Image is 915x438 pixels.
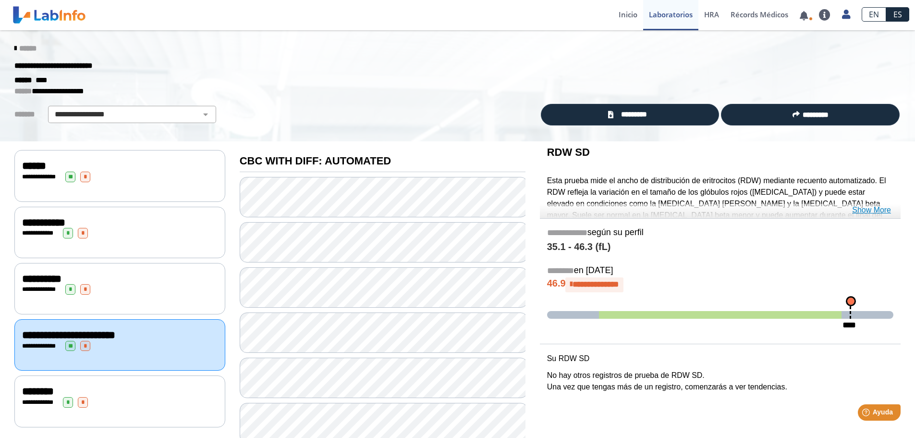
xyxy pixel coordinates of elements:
[547,265,893,276] h5: en [DATE]
[240,155,391,167] b: CBC WITH DIFF: AUTOMATED
[852,204,891,216] a: Show More
[704,10,719,19] span: HRA
[547,370,893,393] p: No hay otros registros de prueba de RDW SD. Una vez que tengas más de un registro, comenzarás a v...
[830,400,904,427] iframe: Help widget launcher
[547,241,893,253] h4: 35.1 - 46.3 (fL)
[547,227,893,238] h5: según su perfil
[547,353,893,364] p: Su RDW SD
[886,7,909,22] a: ES
[547,175,893,233] p: Esta prueba mide el ancho de distribución de eritrocitos (RDW) mediante recuento automatizado. El...
[547,277,893,292] h4: 46.9
[862,7,886,22] a: EN
[547,146,590,158] b: RDW SD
